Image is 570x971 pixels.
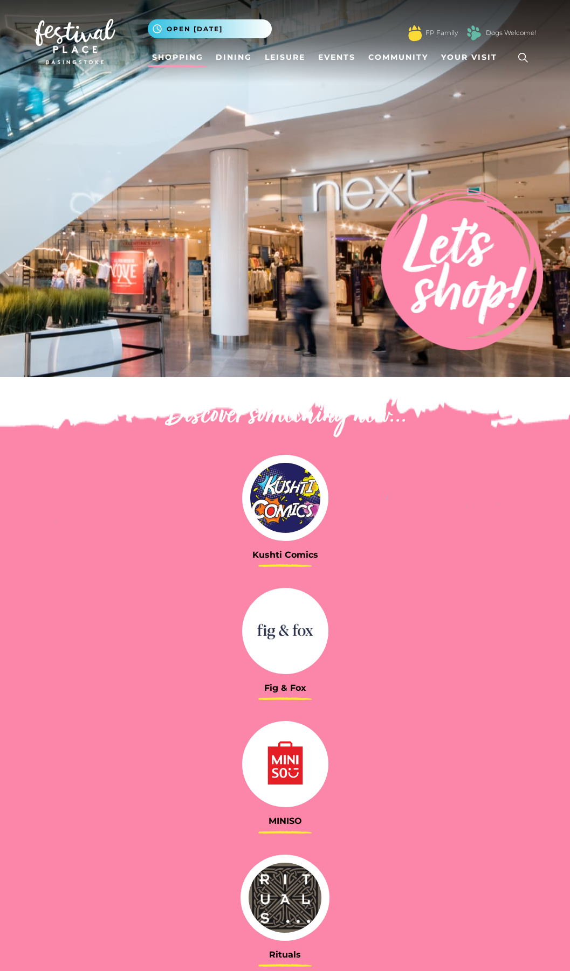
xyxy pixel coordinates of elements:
a: Rituals [35,855,536,960]
a: MINISO [35,721,536,826]
a: Your Visit [437,47,507,67]
span: Your Visit [441,52,497,63]
a: Leisure [260,47,310,67]
h3: Fig & Fox [35,683,536,693]
a: Shopping [148,47,208,67]
h3: Kushti Comics [35,550,536,560]
a: Dogs Welcome! [486,28,536,38]
h3: MINISO [35,816,536,826]
button: Open [DATE] [148,19,272,38]
h3: Rituals [35,949,536,960]
h2: Discover something new... [35,399,536,433]
img: Festival Place Logo [35,19,115,64]
a: Dining [211,47,256,67]
a: Fig & Fox [35,588,536,693]
a: Events [314,47,360,67]
span: Open [DATE] [167,24,223,34]
a: Community [364,47,432,67]
a: Kushti Comics [35,455,536,560]
a: FP Family [425,28,458,38]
